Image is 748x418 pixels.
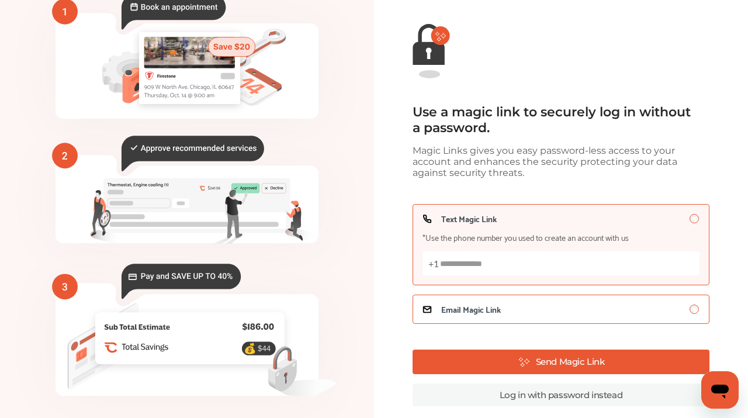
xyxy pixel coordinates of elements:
img: magic-link-lock-error.9d88b03f.svg [413,24,450,78]
img: icon_phone.e7b63c2d.svg [423,214,432,223]
iframe: Button to launch messaging window [701,371,739,409]
button: Send Magic Link [413,350,709,374]
img: icon_email.a11c3263.svg [423,305,432,314]
span: Text Magic Link [441,214,497,223]
div: Use a magic link to securely log in without a password. [413,104,695,136]
span: *Use the phone number you used to create an account with us [423,233,629,242]
input: Email Magic Link [690,305,699,314]
input: Text Magic Link*Use the phone number you used to create an account with us+1 [690,214,699,223]
input: Text Magic Link*Use the phone number you used to create an account with us+1 [423,251,699,275]
a: Log in with password instead [413,384,709,406]
span: Email Magic Link [441,305,501,314]
text: 💰 [244,343,257,355]
div: Magic Links gives you easy password-less access to your account and enhances the security protect... [413,145,695,178]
